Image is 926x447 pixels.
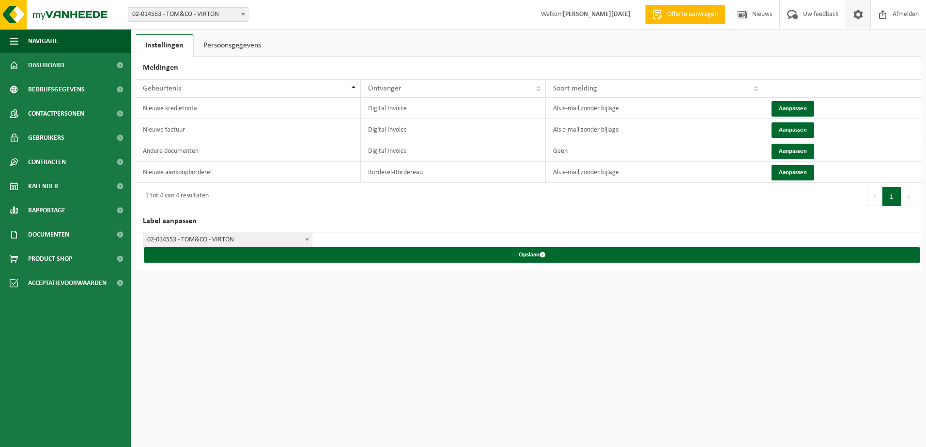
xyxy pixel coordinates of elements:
td: Nieuwe factuur [136,119,361,140]
span: Contracten [28,150,66,174]
td: Borderel-Bordereau [361,162,546,183]
td: Digital Invoice [361,98,546,119]
td: Als e-mail zonder bijlage [546,162,764,183]
td: Digital Invoice [361,119,546,140]
span: Soort melding [553,85,597,92]
a: Offerte aanvragen [645,5,725,24]
td: Digital Invoice [361,140,546,162]
span: Dashboard [28,53,64,77]
button: Aanpassen [772,165,814,180]
button: Aanpassen [772,144,814,159]
span: 02-014553 - TOM&CO - VIRTON [128,8,248,21]
a: Instellingen [136,34,193,57]
button: Previous [867,187,882,206]
h2: Meldingen [136,57,921,79]
button: Next [901,187,916,206]
span: Ontvanger [368,85,401,92]
div: 1 tot 4 van 4 resultaten [140,188,209,205]
span: Rapportage [28,198,65,223]
span: 02-014553 - TOM&CO - VIRTON [128,7,248,22]
td: Andere documenten [136,140,361,162]
a: Persoonsgegevens [194,34,271,57]
span: Acceptatievoorwaarden [28,271,107,295]
td: Als e-mail zonder bijlage [546,98,764,119]
td: Nieuwe kredietnota [136,98,361,119]
span: Gebeurtenis [143,85,181,92]
span: Offerte aanvragen [665,10,720,19]
span: Contactpersonen [28,102,84,126]
span: Navigatie [28,29,58,53]
button: Aanpassen [772,101,814,117]
td: Geen [546,140,764,162]
span: Bedrijfsgegevens [28,77,85,102]
span: Documenten [28,223,69,247]
button: Opslaan [144,247,920,263]
strong: [PERSON_NAME][DATE] [563,11,631,18]
h2: Label aanpassen [136,210,921,233]
td: Nieuwe aankoopborderel [136,162,361,183]
button: 1 [882,187,901,206]
td: Als e-mail zonder bijlage [546,119,764,140]
span: Kalender [28,174,58,198]
span: Product Shop [28,247,72,271]
button: Aanpassen [772,122,814,138]
span: 02-014553 - TOM&CO - VIRTON [143,233,312,247]
span: Gebruikers [28,126,64,150]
